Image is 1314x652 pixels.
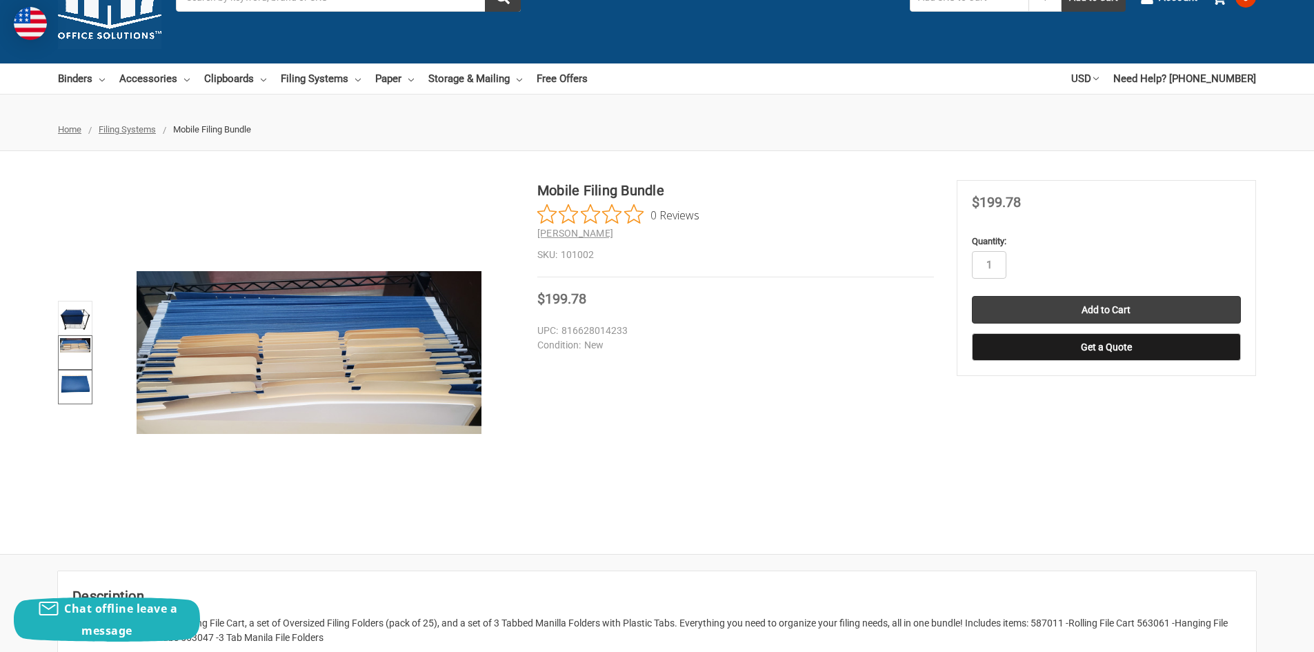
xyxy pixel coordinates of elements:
[537,248,934,262] dd: 101002
[537,63,588,94] a: Free Offers
[537,180,934,201] h1: Mobile Filing Bundle
[60,338,90,353] img: Mobile Filing Bundle
[972,296,1241,324] input: Add to Cart
[72,586,1242,606] h2: Description
[537,324,558,338] dt: UPC:
[58,63,105,94] a: Binders
[537,338,928,353] dd: New
[537,248,557,262] dt: SKU:
[537,228,613,239] a: [PERSON_NAME]
[64,601,177,638] span: Chat offline leave a message
[972,235,1241,248] label: Quantity:
[137,271,481,435] img: Mobile Filing Bundle
[537,338,581,353] dt: Condition:
[650,204,699,225] span: 0 Reviews
[428,63,522,94] a: Storage & Mailing
[1113,63,1256,94] a: Need Help? [PHONE_NUMBER]
[99,124,156,135] a: Filing Systems
[537,204,699,225] button: Rated 0 out of 5 stars from 0 reviews. Jump to reviews.
[375,63,414,94] a: Paper
[1071,63,1099,94] a: USD
[1200,615,1314,652] iframe: Google Customer Reviews
[60,372,90,394] img: Mobile Filing Bundle
[119,63,190,94] a: Accessories
[60,303,90,333] img: Mobile Filing Bundle
[72,616,1242,645] div: This bundle contains the Rolling File Cart, a set of Oversized Filing Folders (pack of 25), and a...
[173,124,251,135] span: Mobile Filing Bundle
[14,597,200,642] button: Chat offline leave a message
[14,7,47,40] img: duty and tax information for United States
[537,324,928,338] dd: 816628014233
[58,124,81,135] a: Home
[972,194,1021,210] span: $199.78
[537,290,586,307] span: $199.78
[204,63,266,94] a: Clipboards
[972,333,1241,361] button: Get a Quote
[281,63,361,94] a: Filing Systems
